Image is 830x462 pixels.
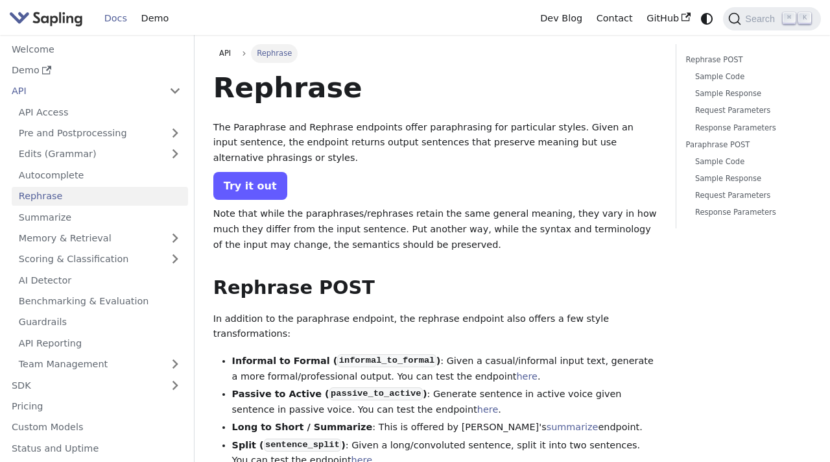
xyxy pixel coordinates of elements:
[12,271,188,289] a: AI Detector
[639,8,697,29] a: GitHub
[12,165,188,184] a: Autocomplete
[232,356,441,366] strong: Informal to Formal ( )
[232,420,658,435] li: : This is offered by [PERSON_NAME]'s endpoint.
[12,292,188,311] a: Benchmarking & Evaluation
[798,12,811,24] kbd: K
[695,122,802,134] a: Response Parameters
[695,156,802,168] a: Sample Code
[5,397,188,416] a: Pricing
[329,387,423,400] code: passive_to_active
[12,124,188,143] a: Pre and Postprocessing
[12,229,188,248] a: Memory & Retrieval
[5,82,162,101] a: API
[232,422,373,432] strong: Long to Short / Summarize
[12,103,188,121] a: API Access
[12,250,188,269] a: Scoring & Classification
[232,387,658,418] li: : Generate sentence in active voice given sentence in passive voice. You can test the endpoint .
[337,354,436,367] code: informal_to_formal
[213,311,658,343] p: In addition to the paraphrase endpoint, the rephrase endpoint also offers a few style transformat...
[232,440,346,450] strong: Split ( )
[213,206,658,252] p: Note that while the paraphrases/rephrases retain the same general meaning, they vary in how much ...
[5,40,188,58] a: Welcome
[162,82,188,101] button: Collapse sidebar category 'API'
[162,376,188,395] button: Expand sidebar category 'SDK'
[547,422,599,432] a: summarize
[213,44,237,62] a: API
[686,54,807,66] a: Rephrase POST
[516,371,537,382] a: here
[264,439,342,452] code: sentence_split
[695,88,802,100] a: Sample Response
[695,71,802,83] a: Sample Code
[741,14,783,24] span: Search
[213,120,658,166] p: The Paraphrase and Rephrase endpoints offer paraphrasing for particular styles. Given an input se...
[686,139,807,151] a: Paraphrase POST
[213,276,658,300] h2: Rephrase POST
[219,49,231,58] span: API
[589,8,640,29] a: Contact
[213,172,287,200] a: Try it out
[695,104,802,117] a: Request Parameters
[533,8,589,29] a: Dev Blog
[213,70,658,105] h1: Rephrase
[12,145,188,164] a: Edits (Grammar)
[12,355,188,374] a: Team Management
[783,12,796,24] kbd: ⌘
[695,189,802,202] a: Request Parameters
[232,354,658,385] li: : Given a casual/informal input text, generate a more formal/professional output. You can test th...
[9,9,83,28] img: Sapling.ai
[12,208,188,226] a: Summarize
[5,376,162,395] a: SDK
[723,7,820,30] button: Search (Command+K)
[12,187,188,206] a: Rephrase
[695,206,802,219] a: Response Parameters
[134,8,176,29] a: Demo
[477,404,498,415] a: here
[12,334,188,352] a: API Reporting
[5,418,188,437] a: Custom Models
[5,61,188,80] a: Demo
[251,44,298,62] span: Rephrase
[5,439,188,457] a: Status and Uptime
[695,173,802,185] a: Sample Response
[9,9,88,28] a: Sapling.ai
[232,389,427,399] strong: Passive to Active ( )
[12,313,188,332] a: Guardrails
[97,8,134,29] a: Docs
[698,9,717,28] button: Switch between dark and light mode (currently system mode)
[213,44,658,62] nav: Breadcrumbs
